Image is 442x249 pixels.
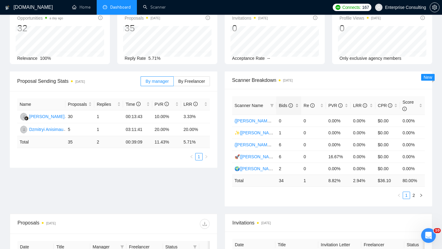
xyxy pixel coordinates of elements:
span: filter [269,101,275,110]
a: 1 [196,153,202,160]
time: [DATE] [261,221,271,225]
td: 35 [65,136,94,148]
span: Proposal Sending Stats [17,77,141,85]
a: 🚀{[PERSON_NAME]} Python | Django | AI / [235,154,319,159]
span: filter [120,245,124,249]
a: ✨{[PERSON_NAME]}Blockchain WW [235,130,308,135]
span: CPR [378,103,392,108]
li: Next Page [203,153,210,160]
td: 0.00% [326,127,351,139]
td: 16.67% [326,151,351,163]
td: 1 [94,110,123,123]
span: info-circle [338,103,343,108]
span: PVR [155,102,169,107]
td: 20.00% [181,123,210,136]
td: 1 [301,174,326,186]
td: 5.71 % [181,136,210,148]
td: 2 [94,136,123,148]
span: Invitations [232,14,268,22]
td: 3.33% [181,110,210,123]
button: left [395,192,403,199]
div: 35 [125,22,160,34]
img: D [20,126,28,133]
span: info-circle [421,16,425,20]
span: Re [304,103,315,108]
span: left [397,193,401,197]
img: logo [5,3,10,13]
td: 0.00% [400,139,425,151]
span: Dashboard [110,5,131,10]
li: 2 [410,192,417,199]
td: 00:39:09 [123,136,152,148]
td: 20.00% [152,123,181,136]
span: 167 [362,4,369,11]
div: Dzmitryi Anisimau [29,126,63,133]
span: Relevance [17,56,37,61]
td: 11.43 % [152,136,181,148]
span: info-circle [402,107,407,111]
a: {[PERSON_NAME]} Full-stack devs WW - pain point [235,142,334,147]
time: a day ago [49,17,63,20]
span: left [190,155,193,159]
span: Only exclusive agency members [339,56,401,61]
span: right [204,155,208,159]
li: Next Page [417,192,425,199]
td: 80.00 % [400,174,425,186]
span: Score [402,100,414,111]
a: homeHome [72,5,91,10]
span: Profile Views [339,14,381,22]
button: right [203,153,210,160]
span: 10 [434,228,441,233]
img: gigradar-bm.png [24,116,29,121]
time: [DATE] [283,79,293,82]
button: setting [430,2,440,12]
a: 1 [403,192,410,199]
td: 6 [276,151,301,163]
td: 0.00% [400,115,425,127]
span: download [200,221,209,226]
td: 0 [301,139,326,151]
a: 2 [410,192,417,199]
li: 1 [195,153,203,160]
td: 0.00% [351,115,375,127]
span: Bids [279,103,293,108]
span: New [424,75,432,80]
span: Replies [97,101,116,108]
time: [DATE] [46,222,56,225]
td: 0.00% [351,163,375,174]
span: -- [267,56,270,61]
span: info-circle [193,102,198,106]
span: Scanner Breakdown [232,76,425,84]
iframe: Intercom live chat [421,228,436,243]
span: Connects: [342,4,361,11]
div: 32 [17,22,63,34]
span: info-circle [310,103,315,108]
time: [DATE] [371,17,381,20]
td: 0 [276,115,301,127]
td: 0.00% [400,127,425,139]
span: info-circle [136,102,141,106]
span: info-circle [388,103,392,108]
span: info-circle [363,103,367,108]
td: $0.00 [375,151,400,163]
td: 0.00% [326,139,351,151]
td: 1 [94,123,123,136]
button: download [200,219,210,229]
a: DDzmitryi Anisimau [20,127,63,132]
td: $0.00 [375,163,400,174]
td: $0.00 [375,139,400,151]
span: info-circle [206,16,210,20]
span: info-circle [165,102,169,106]
td: 1 [276,127,301,139]
div: [PERSON_NAME] [29,113,64,120]
img: upwork-logo.png [335,5,340,10]
th: Proposals [65,98,94,110]
span: info-circle [98,16,103,20]
span: LRR [353,103,367,108]
td: 5 [65,123,94,136]
span: user [377,5,381,10]
span: Opportunities [17,14,63,22]
td: 0.00% [400,151,425,163]
span: setting [430,5,439,10]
